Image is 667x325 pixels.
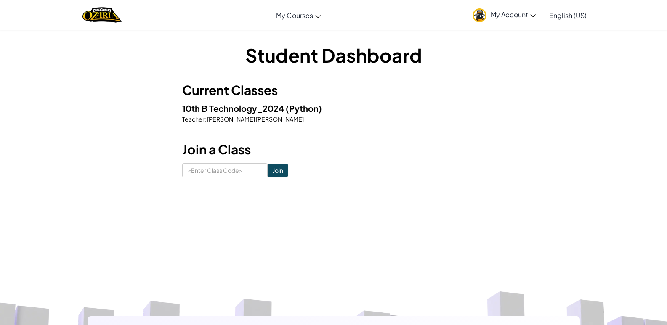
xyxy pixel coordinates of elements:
span: [PERSON_NAME] [PERSON_NAME] [206,115,304,123]
a: Ozaria by CodeCombat logo [82,6,122,24]
span: 10th B Technology_2024 [182,103,286,114]
img: Home [82,6,122,24]
img: avatar [473,8,486,22]
span: (Python) [286,103,322,114]
h3: Current Classes [182,81,485,100]
span: English (US) [549,11,587,20]
a: English (US) [545,4,591,26]
span: : [205,115,206,123]
span: Teacher [182,115,205,123]
h1: Student Dashboard [182,42,485,68]
span: My Account [491,10,536,19]
input: <Enter Class Code> [182,163,268,177]
a: My Account [468,2,540,28]
span: My Courses [276,11,313,20]
input: Join [268,164,288,177]
h3: Join a Class [182,140,485,159]
a: My Courses [272,4,325,26]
